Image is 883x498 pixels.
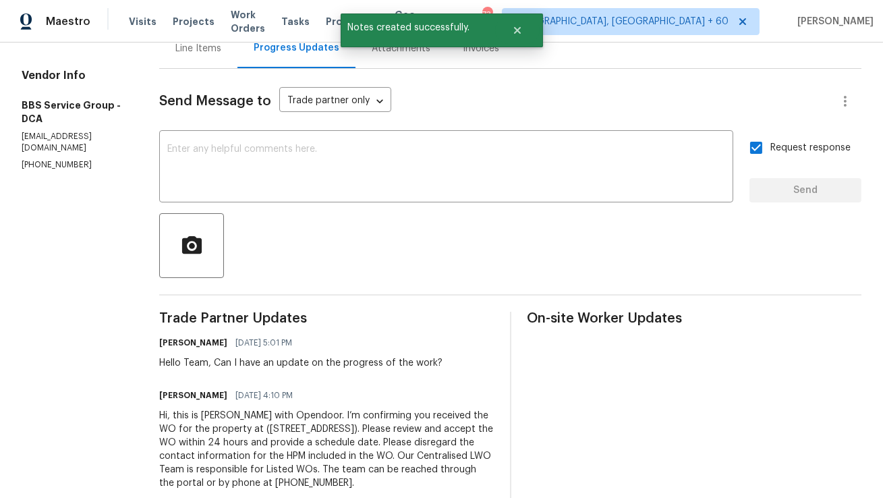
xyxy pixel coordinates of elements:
div: Attachments [372,42,430,55]
span: Geo Assignments [395,8,459,35]
div: Hello Team, Can I have an update on the progress of the work? [159,356,443,370]
span: Projects [173,15,215,28]
span: Notes created successfully. [341,13,495,42]
span: Send Message to [159,94,271,108]
span: [GEOGRAPHIC_DATA], [GEOGRAPHIC_DATA] + 60 [513,15,729,28]
span: [DATE] 4:10 PM [235,389,293,402]
p: [PHONE_NUMBER] [22,159,127,171]
span: Properties [326,15,378,28]
p: [EMAIL_ADDRESS][DOMAIN_NAME] [22,131,127,154]
h6: [PERSON_NAME] [159,336,227,350]
div: Trade partner only [279,90,391,113]
div: 734 [482,8,492,22]
span: Request response [770,141,851,155]
h5: BBS Service Group - DCA [22,99,127,126]
div: Progress Updates [254,41,339,55]
span: Maestro [46,15,90,28]
span: Tasks [281,17,310,26]
span: [PERSON_NAME] [792,15,874,28]
div: Invoices [463,42,499,55]
div: Hi, this is [PERSON_NAME] with Opendoor. I’m confirming you received the WO for the property at (... [159,409,494,490]
div: Line Items [175,42,221,55]
span: Trade Partner Updates [159,312,494,325]
h4: Vendor Info [22,69,127,82]
span: Work Orders [231,8,265,35]
button: Close [495,17,540,44]
span: [DATE] 5:01 PM [235,336,292,350]
span: Visits [129,15,156,28]
h6: [PERSON_NAME] [159,389,227,402]
span: On-site Worker Updates [528,312,862,325]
